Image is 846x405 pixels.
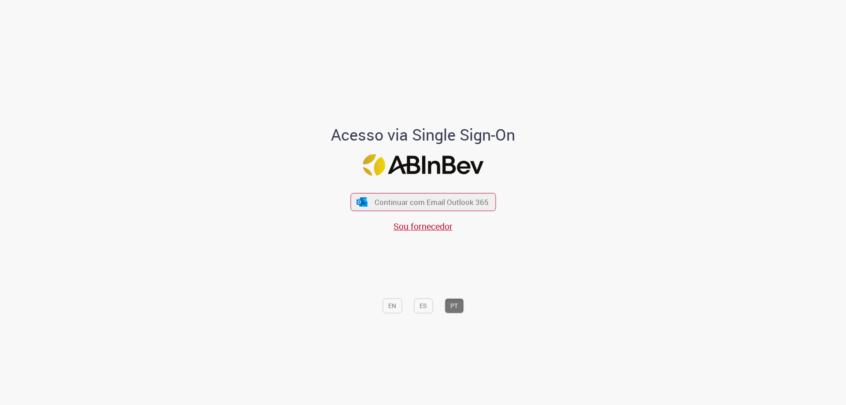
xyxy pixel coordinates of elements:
button: EN [382,298,402,313]
button: PT [445,298,464,313]
img: Logo ABInBev [363,154,483,176]
span: Continuar com Email Outlook 365 [375,197,489,207]
button: ícone Azure/Microsoft 360 Continuar com Email Outlook 365 [350,193,496,211]
button: ES [414,298,433,313]
a: Sou fornecedor [393,220,453,232]
img: ícone Azure/Microsoft 360 [356,197,368,207]
h1: Acesso via Single Sign-On [301,126,545,144]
